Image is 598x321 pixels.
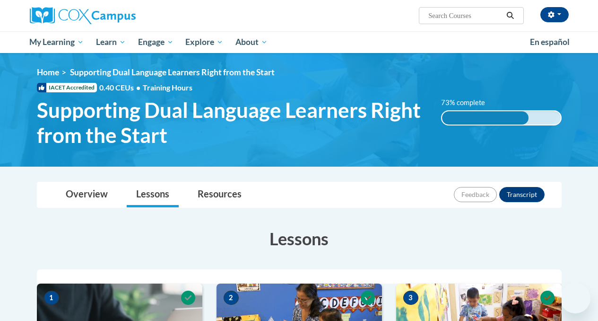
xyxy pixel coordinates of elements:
[37,83,97,92] span: IACET Accredited
[229,31,274,53] a: About
[24,31,90,53] a: My Learning
[441,98,495,108] label: 73% complete
[23,31,576,53] div: Main menu
[224,291,239,305] span: 2
[37,98,427,148] span: Supporting Dual Language Learners Right from the Start
[30,7,200,24] a: Cox Campus
[530,37,570,47] span: En español
[143,83,192,92] span: Training Hours
[235,36,268,48] span: About
[70,67,275,77] span: Supporting Dual Language Learners Right from the Start
[179,31,229,53] a: Explore
[56,182,117,207] a: Overview
[499,187,545,202] button: Transcript
[44,291,59,305] span: 1
[96,36,126,48] span: Learn
[138,36,173,48] span: Engage
[136,83,140,92] span: •
[99,82,143,93] span: 0.40 CEUs
[540,7,569,22] button: Account Settings
[442,111,529,125] div: 73% complete
[29,36,84,48] span: My Learning
[560,283,590,313] iframe: Button to launch messaging window
[90,31,132,53] a: Learn
[188,182,251,207] a: Resources
[127,182,179,207] a: Lessons
[524,32,576,52] a: En español
[454,187,497,202] button: Feedback
[132,31,180,53] a: Engage
[185,36,223,48] span: Explore
[403,291,418,305] span: 3
[37,67,59,77] a: Home
[503,10,517,21] button: Search
[37,227,562,250] h3: Lessons
[30,7,136,24] img: Cox Campus
[427,10,503,21] input: Search Courses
